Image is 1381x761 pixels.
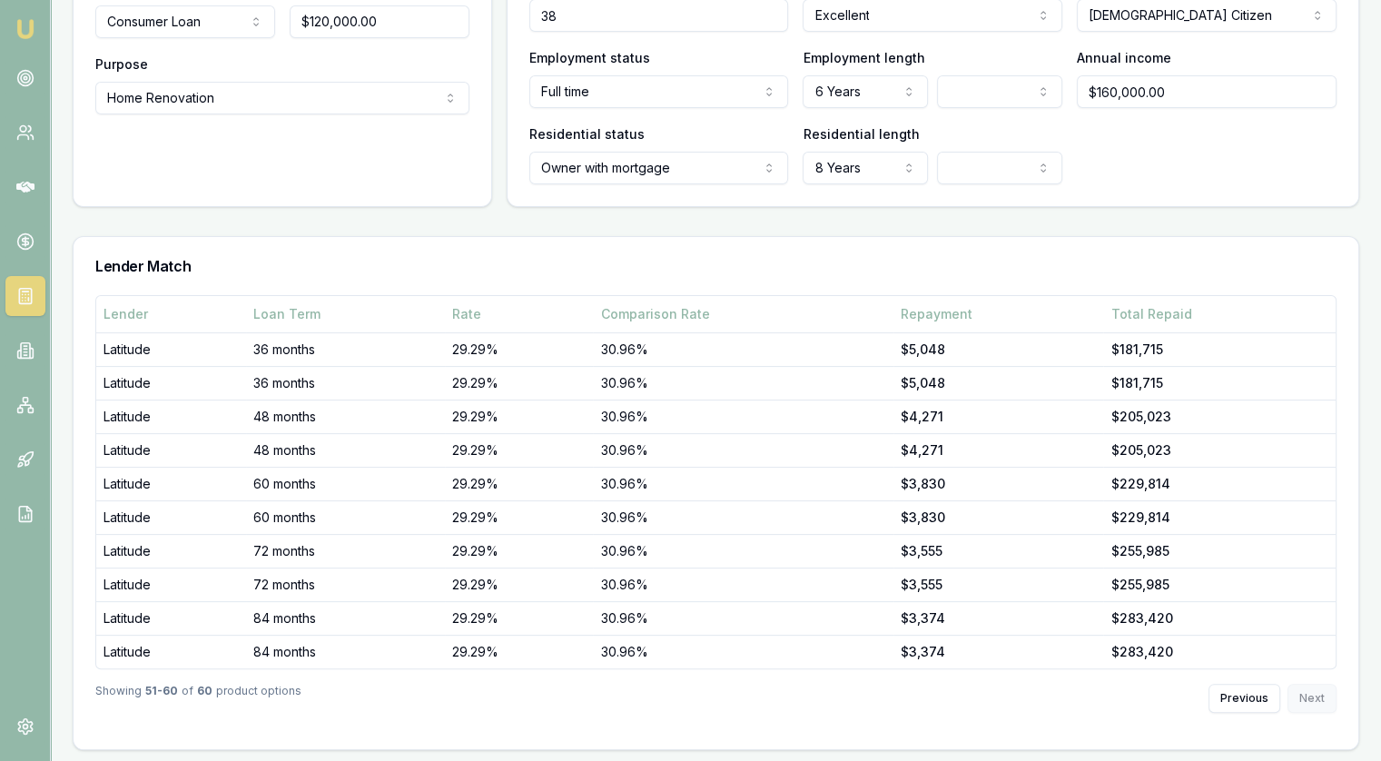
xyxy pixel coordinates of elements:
[901,374,1096,392] div: $5,048
[445,433,593,467] td: 29.29%
[529,126,645,142] label: Residential status
[1208,684,1280,713] button: Previous
[593,568,893,601] td: 30.96%
[901,576,1096,594] div: $3,555
[246,332,445,366] td: 36 months
[95,684,301,713] div: Showing of product options
[803,126,919,142] label: Residential length
[96,500,246,534] td: Latitude
[1110,509,1328,527] div: $229,814
[15,18,36,40] img: emu-icon-u.png
[593,467,893,500] td: 30.96%
[96,534,246,568] td: Latitude
[445,601,593,635] td: 29.29%
[901,609,1096,628] div: $3,374
[95,259,1337,273] h3: Lender Match
[96,433,246,467] td: Latitude
[246,635,445,668] td: 84 months
[1077,50,1171,65] label: Annual income
[95,56,148,72] label: Purpose
[96,635,246,668] td: Latitude
[901,408,1096,426] div: $4,271
[246,534,445,568] td: 72 months
[96,332,246,366] td: Latitude
[104,305,239,323] div: Lender
[445,635,593,668] td: 29.29%
[246,400,445,433] td: 48 months
[593,400,893,433] td: 30.96%
[445,332,593,366] td: 29.29%
[529,50,650,65] label: Employment status
[901,305,1096,323] div: Repayment
[901,509,1096,527] div: $3,830
[593,534,893,568] td: 30.96%
[803,50,924,65] label: Employment length
[1110,609,1328,628] div: $283,420
[1110,643,1328,661] div: $283,420
[445,500,593,534] td: 29.29%
[901,475,1096,493] div: $3,830
[96,568,246,601] td: Latitude
[246,568,445,601] td: 72 months
[1110,305,1328,323] div: Total Repaid
[1110,374,1328,392] div: $181,715
[1110,475,1328,493] div: $229,814
[197,684,212,713] strong: 60
[246,433,445,467] td: 48 months
[593,332,893,366] td: 30.96%
[96,366,246,400] td: Latitude
[96,400,246,433] td: Latitude
[253,305,438,323] div: Loan Term
[593,601,893,635] td: 30.96%
[1077,75,1337,108] input: $
[1110,576,1328,594] div: $255,985
[1110,542,1328,560] div: $255,985
[96,467,246,500] td: Latitude
[445,400,593,433] td: 29.29%
[1110,408,1328,426] div: $205,023
[445,467,593,500] td: 29.29%
[246,366,445,400] td: 36 months
[96,601,246,635] td: Latitude
[1110,341,1328,359] div: $181,715
[600,305,886,323] div: Comparison Rate
[901,643,1096,661] div: $3,374
[1110,441,1328,460] div: $205,023
[290,5,469,38] input: $
[593,635,893,668] td: 30.96%
[145,684,178,713] strong: 51 - 60
[593,366,893,400] td: 30.96%
[901,441,1096,460] div: $4,271
[452,305,586,323] div: Rate
[445,534,593,568] td: 29.29%
[246,601,445,635] td: 84 months
[593,433,893,467] td: 30.96%
[901,542,1096,560] div: $3,555
[246,467,445,500] td: 60 months
[901,341,1096,359] div: $5,048
[445,568,593,601] td: 29.29%
[593,500,893,534] td: 30.96%
[246,500,445,534] td: 60 months
[445,366,593,400] td: 29.29%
